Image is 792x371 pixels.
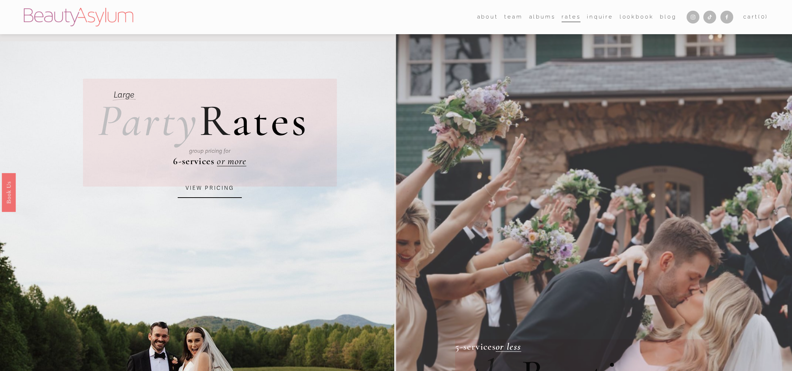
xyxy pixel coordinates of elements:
[199,93,232,148] span: R
[504,12,522,22] span: team
[98,93,199,148] em: Party
[504,12,522,23] a: folder dropdown
[761,14,766,20] span: 0
[660,12,676,23] a: Blog
[529,12,556,23] a: albums
[687,11,699,23] a: Instagram
[587,12,613,23] a: Inquire
[477,12,498,23] a: folder dropdown
[477,12,498,22] span: about
[720,11,733,23] a: Facebook
[2,173,16,212] a: Book Us
[455,341,496,352] strong: 5-services
[114,90,134,100] em: Large
[189,148,230,154] em: group pricing for
[758,14,768,20] span: ( )
[743,12,768,22] a: 0 items in cart
[24,8,133,26] img: Beauty Asylum | Bridal Hair &amp; Makeup Charlotte &amp; Atlanta
[98,98,309,143] h2: ates
[178,179,242,198] a: VIEW PRICING
[620,12,654,23] a: Lookbook
[562,12,580,23] a: Rates
[703,11,716,23] a: TikTok
[496,341,521,352] a: or less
